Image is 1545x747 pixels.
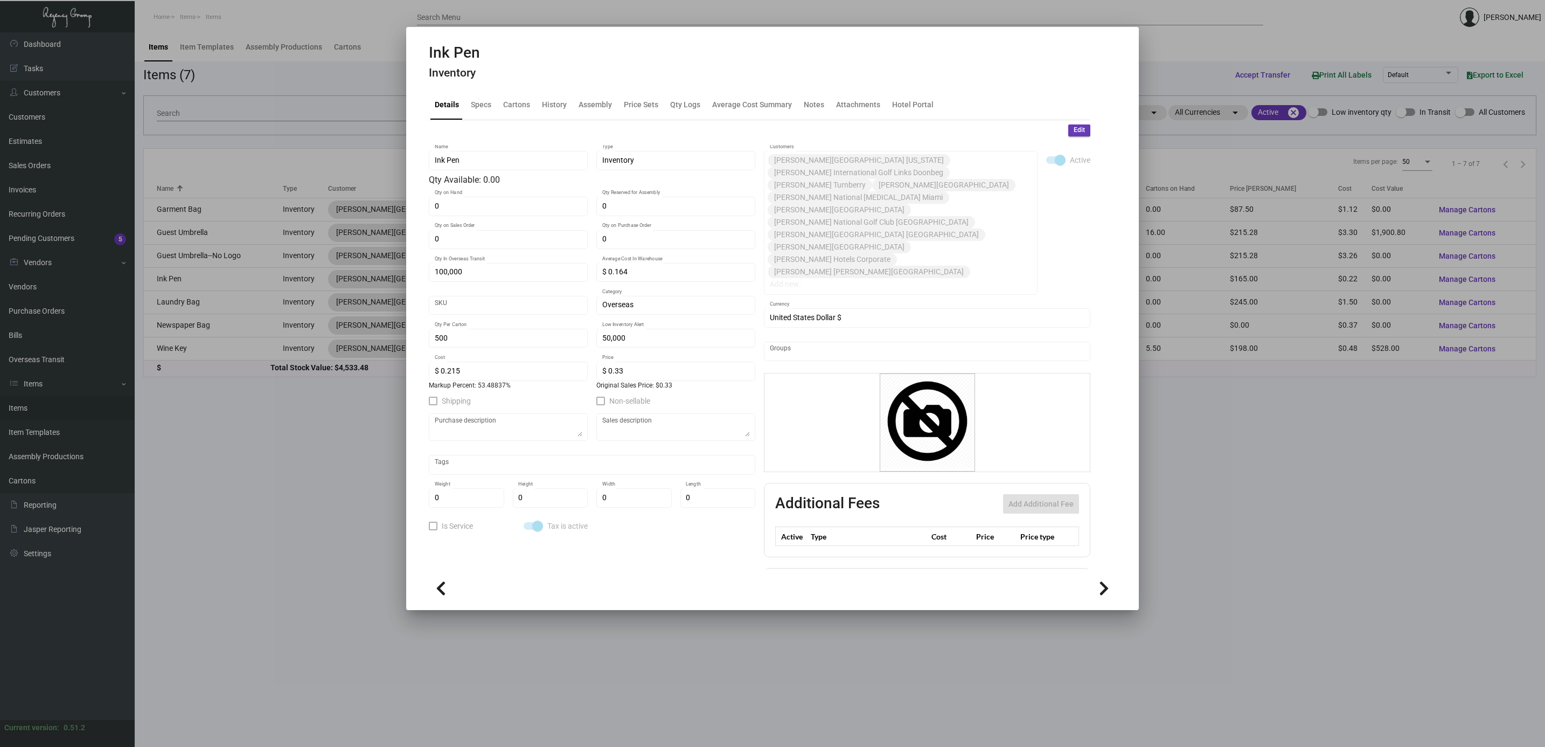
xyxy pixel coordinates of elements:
[442,520,473,532] span: Is Service
[471,99,491,110] div: Specs
[776,527,809,546] th: Active
[435,99,459,110] div: Details
[768,229,985,241] mat-chip: [PERSON_NAME][GEOGRAPHIC_DATA] [GEOGRAPHIC_DATA]
[624,99,658,110] div: Price Sets
[429,174,755,186] div: Qty Available: 0.00
[768,191,949,204] mat-chip: [PERSON_NAME] National [MEDICAL_DATA] Miami
[770,280,1032,289] input: Add new..
[775,494,880,514] h2: Additional Fees
[712,99,792,110] div: Average Cost Summary
[768,253,897,266] mat-chip: [PERSON_NAME] Hotels Corporate
[1018,527,1066,546] th: Price type
[579,99,612,110] div: Assembly
[872,179,1015,191] mat-chip: [PERSON_NAME][GEOGRAPHIC_DATA]
[670,99,700,110] div: Qty Logs
[429,44,480,62] h2: Ink Pen
[4,722,59,734] div: Current version:
[1070,154,1090,167] span: Active
[1068,124,1090,136] button: Edit
[542,99,567,110] div: History
[768,266,970,278] mat-chip: [PERSON_NAME] [PERSON_NAME][GEOGRAPHIC_DATA]
[973,527,1018,546] th: Price
[929,527,973,546] th: Cost
[1003,494,1079,514] button: Add Additional Fee
[609,395,650,407] span: Non-sellable
[768,167,950,179] mat-chip: [PERSON_NAME] International Golf Links Doonbeg
[808,527,929,546] th: Type
[892,99,934,110] div: Hotel Portal
[429,66,480,80] h4: Inventory
[768,204,911,216] mat-chip: [PERSON_NAME][GEOGRAPHIC_DATA]
[64,722,85,734] div: 0.51.2
[804,99,824,110] div: Notes
[1008,500,1074,508] span: Add Additional Fee
[768,179,872,191] mat-chip: [PERSON_NAME] Turnberry
[1074,126,1085,135] span: Edit
[547,520,588,532] span: Tax is active
[836,99,880,110] div: Attachments
[770,347,1085,356] input: Add new..
[768,154,950,167] mat-chip: [PERSON_NAME][GEOGRAPHIC_DATA] [US_STATE]
[442,395,471,407] span: Shipping
[503,99,530,110] div: Cartons
[768,241,911,253] mat-chip: [PERSON_NAME][GEOGRAPHIC_DATA]
[768,216,975,229] mat-chip: [PERSON_NAME] National Golf Club [GEOGRAPHIC_DATA]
